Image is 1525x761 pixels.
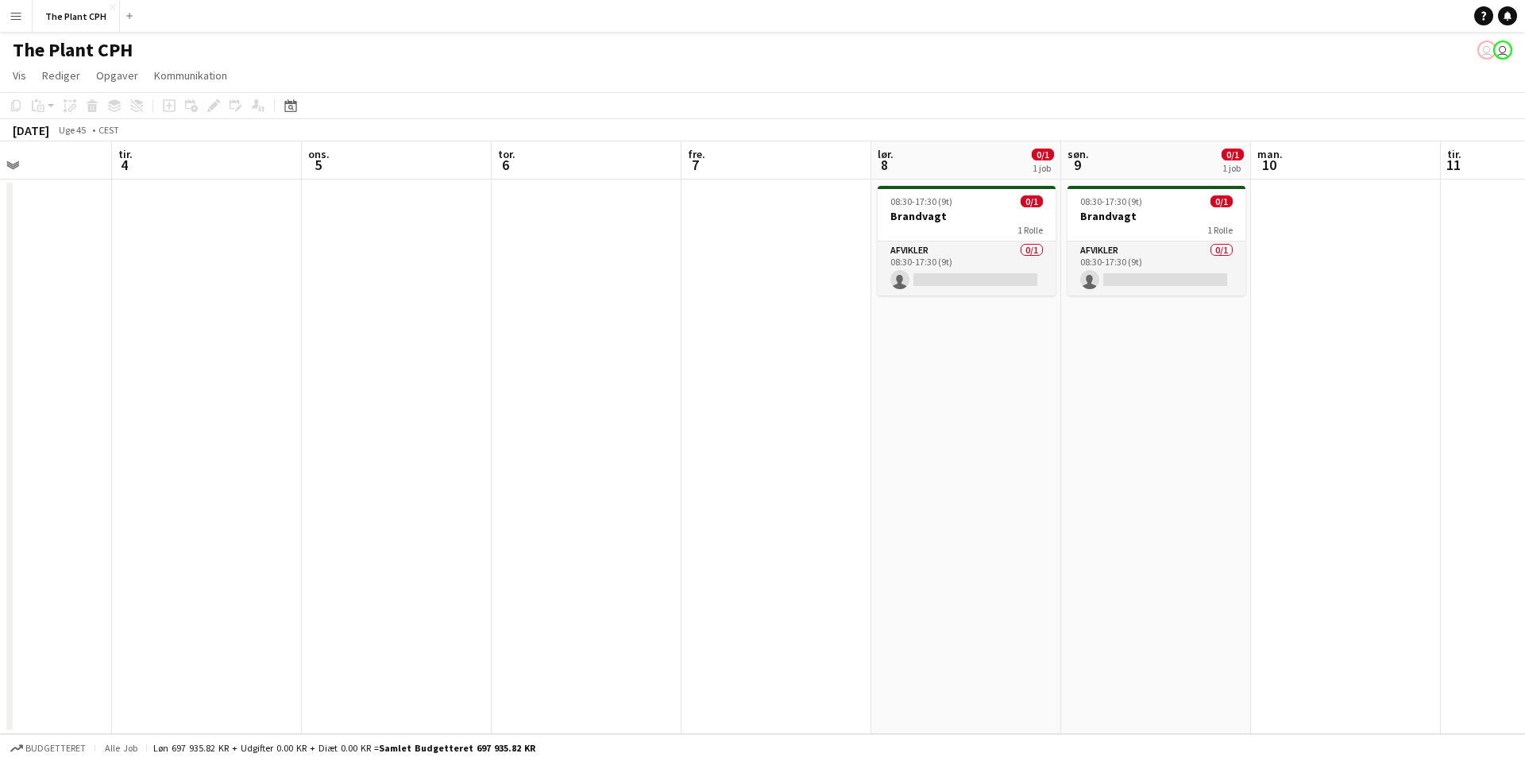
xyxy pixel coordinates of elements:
[306,156,330,174] span: 5
[102,742,140,754] span: Alle job
[96,68,138,83] span: Opgaver
[153,742,535,754] div: Løn 697 935.82 KR + Udgifter 0.00 KR + Diæt 0.00 KR =
[1067,241,1245,296] app-card-role: Afvikler0/108:30-17:30 (9t)
[875,156,894,174] span: 8
[25,743,86,754] span: Budgetteret
[1017,224,1043,236] span: 1 Rolle
[1477,41,1496,60] app-user-avatar: Magnus Pedersen
[13,68,26,83] span: Vis
[8,740,88,757] button: Budgetteret
[90,65,145,86] a: Opgaver
[36,65,87,86] a: Rediger
[878,186,1056,296] app-job-card: 08:30-17:30 (9t)0/1Brandvagt1 RolleAfvikler0/108:30-17:30 (9t)
[116,156,133,174] span: 4
[1222,162,1243,174] div: 1 job
[33,1,120,32] button: The Plant CPH
[1080,195,1142,207] span: 08:30-17:30 (9t)
[52,124,92,136] span: Uge 45
[1067,209,1245,223] h3: Brandvagt
[1447,147,1461,161] span: tir.
[1033,162,1053,174] div: 1 job
[890,195,952,207] span: 08:30-17:30 (9t)
[379,742,535,754] span: Samlet budgetteret 697 935.82 KR
[1445,156,1461,174] span: 11
[6,65,33,86] a: Vis
[688,147,705,161] span: fre.
[42,68,80,83] span: Rediger
[1210,195,1233,207] span: 0/1
[1032,149,1054,160] span: 0/1
[13,38,133,62] h1: The Plant CPH
[1207,224,1233,236] span: 1 Rolle
[1067,147,1089,161] span: søn.
[1255,156,1283,174] span: 10
[878,241,1056,296] app-card-role: Afvikler0/108:30-17:30 (9t)
[1021,195,1043,207] span: 0/1
[1067,186,1245,296] app-job-card: 08:30-17:30 (9t)0/1Brandvagt1 RolleAfvikler0/108:30-17:30 (9t)
[685,156,705,174] span: 7
[154,68,227,83] span: Kommunikation
[148,65,234,86] a: Kommunikation
[878,209,1056,223] h3: Brandvagt
[118,147,133,161] span: tir.
[308,147,330,161] span: ons.
[1065,156,1089,174] span: 9
[1257,147,1283,161] span: man.
[1222,149,1244,160] span: 0/1
[498,147,515,161] span: tor.
[496,156,515,174] span: 6
[98,124,119,136] div: CEST
[13,122,49,138] div: [DATE]
[1493,41,1512,60] app-user-avatar: Magnus Pedersen
[878,147,894,161] span: lør.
